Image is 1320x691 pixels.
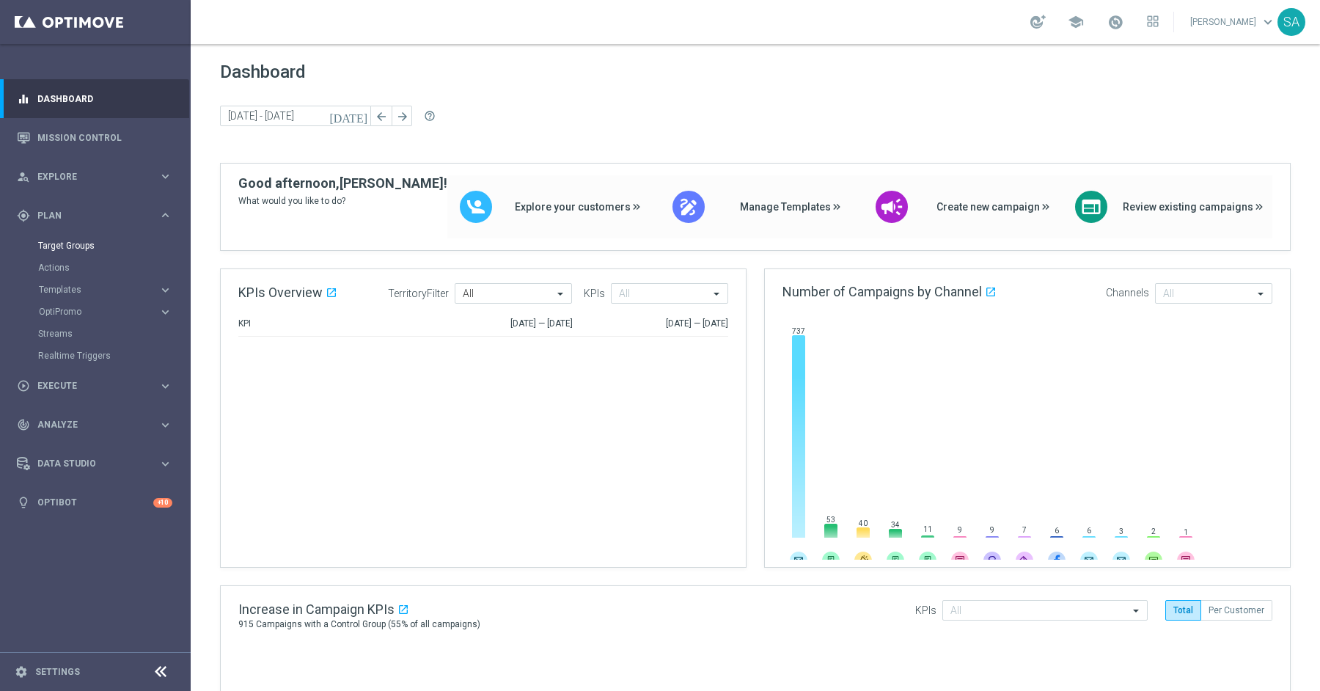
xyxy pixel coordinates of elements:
[17,118,172,157] div: Mission Control
[17,170,158,183] div: Explore
[17,457,158,470] div: Data Studio
[17,379,30,392] i: play_circle_outline
[38,235,189,257] div: Target Groups
[37,459,158,468] span: Data Studio
[158,418,172,432] i: keyboard_arrow_right
[37,381,158,390] span: Execute
[158,169,172,183] i: keyboard_arrow_right
[39,307,158,316] div: OptiPromo
[38,240,153,252] a: Target Groups
[16,497,173,508] button: lightbulb Optibot +10
[1189,11,1277,33] a: [PERSON_NAME]keyboard_arrow_down
[16,210,173,222] button: gps_fixed Plan keyboard_arrow_right
[37,420,158,429] span: Analyze
[37,118,172,157] a: Mission Control
[17,418,30,431] i: track_changes
[38,284,173,296] button: Templates keyboard_arrow_right
[38,328,153,340] a: Streams
[17,379,158,392] div: Execute
[1068,14,1084,30] span: school
[158,208,172,222] i: keyboard_arrow_right
[15,665,28,679] i: settings
[17,496,30,509] i: lightbulb
[38,279,189,301] div: Templates
[37,172,158,181] span: Explore
[17,209,158,222] div: Plan
[17,170,30,183] i: person_search
[37,79,172,118] a: Dashboard
[17,209,30,222] i: gps_fixed
[1260,14,1276,30] span: keyboard_arrow_down
[158,379,172,393] i: keyboard_arrow_right
[16,380,173,392] button: play_circle_outline Execute keyboard_arrow_right
[158,305,172,319] i: keyboard_arrow_right
[16,458,173,469] button: Data Studio keyboard_arrow_right
[38,257,189,279] div: Actions
[158,283,172,297] i: keyboard_arrow_right
[39,285,158,294] div: Templates
[17,92,30,106] i: equalizer
[37,211,158,220] span: Plan
[38,350,153,362] a: Realtime Triggers
[38,262,153,274] a: Actions
[39,285,144,294] span: Templates
[17,418,158,431] div: Analyze
[16,171,173,183] button: person_search Explore keyboard_arrow_right
[16,132,173,144] button: Mission Control
[16,419,173,431] button: track_changes Analyze keyboard_arrow_right
[38,306,173,318] button: OptiPromo keyboard_arrow_right
[38,301,189,323] div: OptiPromo
[38,323,189,345] div: Streams
[17,483,172,522] div: Optibot
[17,79,172,118] div: Dashboard
[38,345,189,367] div: Realtime Triggers
[35,668,80,676] a: Settings
[153,498,172,508] div: +10
[158,457,172,471] i: keyboard_arrow_right
[16,93,173,105] button: equalizer Dashboard
[39,307,144,316] span: OptiPromo
[37,483,153,522] a: Optibot
[1277,8,1305,36] div: SA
